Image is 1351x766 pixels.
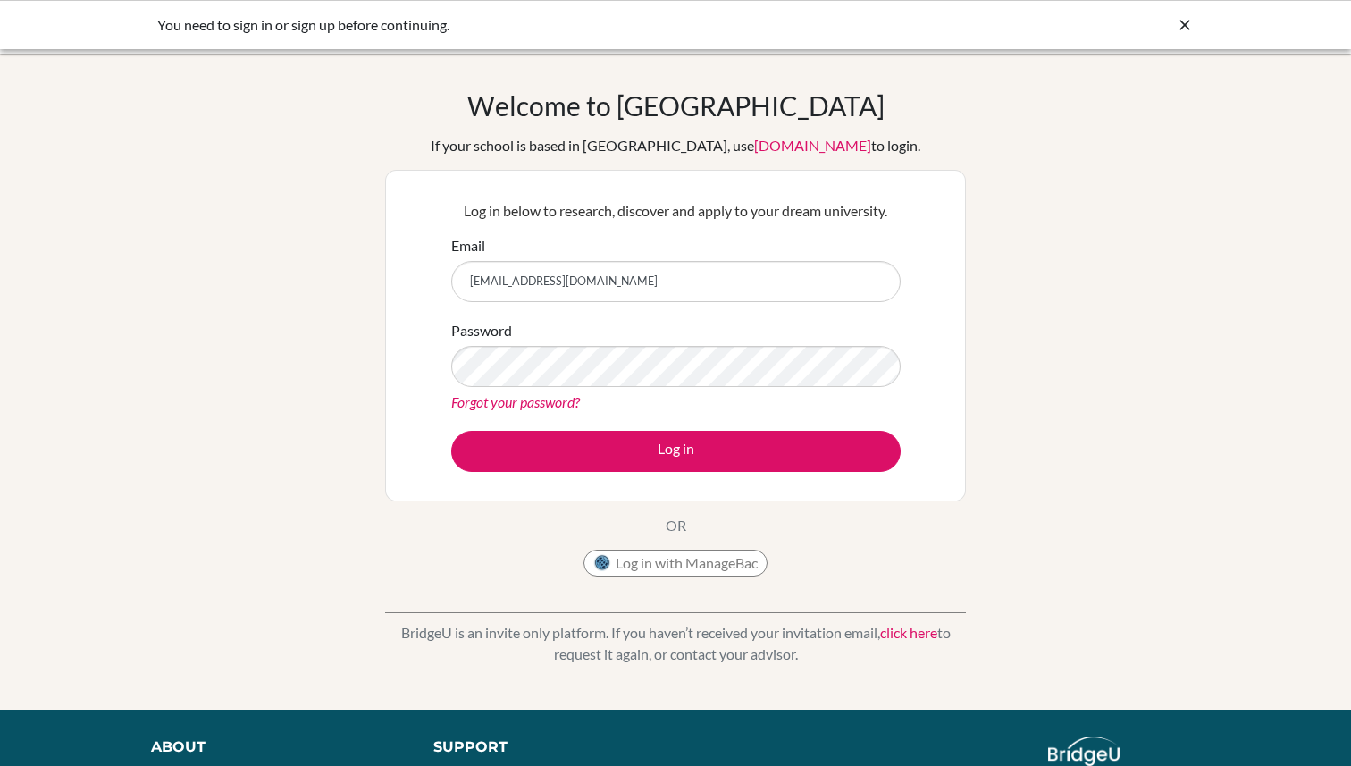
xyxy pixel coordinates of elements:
div: If your school is based in [GEOGRAPHIC_DATA], use to login. [431,135,920,156]
button: Log in with ManageBac [583,550,768,577]
div: Support [433,737,657,758]
h1: Welcome to [GEOGRAPHIC_DATA] [467,89,885,122]
button: Log in [451,431,901,472]
div: You need to sign in or sign up before continuing. [157,14,926,36]
div: About [151,737,393,758]
img: logo_white@2x-f4f0deed5e89b7ecb1c2cc34c3e3d731f90f0f143d5ea2071677605dd97b5244.png [1048,737,1120,766]
p: OR [666,515,686,536]
p: BridgeU is an invite only platform. If you haven’t received your invitation email, to request it ... [385,622,966,665]
a: [DOMAIN_NAME] [754,137,871,154]
p: Log in below to research, discover and apply to your dream university. [451,200,901,222]
a: click here [880,624,937,641]
label: Email [451,235,485,257]
label: Password [451,320,512,341]
a: Forgot your password? [451,393,580,410]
